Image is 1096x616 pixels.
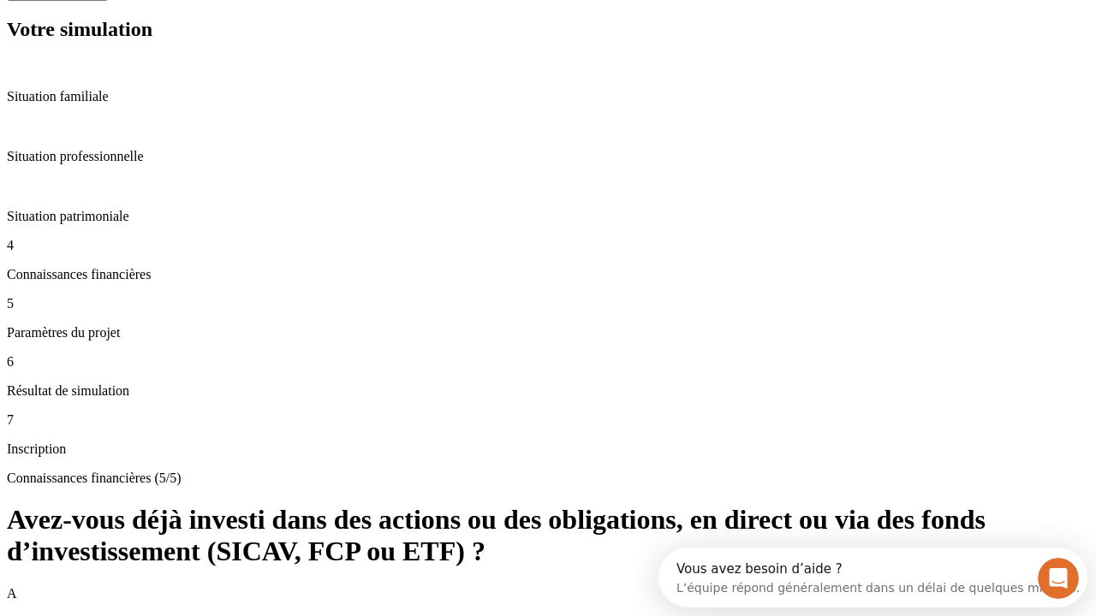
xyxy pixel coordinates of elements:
iframe: Intercom live chat discovery launcher [658,548,1087,607]
p: Situation familiale [7,89,1089,104]
div: Vous avez besoin d’aide ? [18,15,421,28]
p: Situation patrimoniale [7,209,1089,224]
p: Situation professionnelle [7,149,1089,164]
p: Résultat de simulation [7,383,1089,399]
p: 4 [7,238,1089,253]
p: Connaissances financières [7,267,1089,282]
h1: Avez-vous déjà investi dans des actions ou des obligations, en direct ou via des fonds d’investis... [7,504,1089,567]
p: Connaissances financières (5/5) [7,471,1089,486]
p: Inscription [7,441,1089,457]
iframe: Intercom live chat [1038,558,1079,599]
div: Ouvrir le Messenger Intercom [7,7,472,54]
p: 5 [7,296,1089,311]
h2: Votre simulation [7,18,1089,41]
div: L’équipe répond généralement dans un délai de quelques minutes. [18,28,421,46]
p: Paramètres du projet [7,325,1089,341]
p: 7 [7,412,1089,428]
p: 6 [7,354,1089,370]
p: A [7,586,1089,601]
